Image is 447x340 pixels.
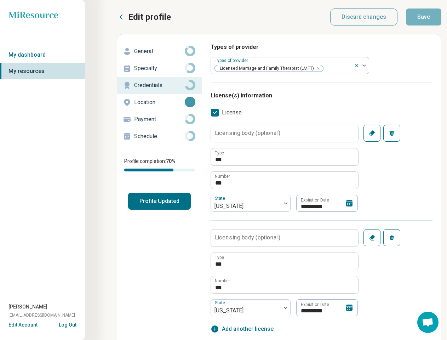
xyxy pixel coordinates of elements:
button: Save [406,8,441,25]
span: [EMAIL_ADDRESS][DOMAIN_NAME] [8,312,75,318]
p: General [134,47,185,56]
label: Licensing body (optional) [215,235,280,240]
p: Schedule [134,132,185,141]
button: Add another license [211,325,274,333]
div: Profile completion: [117,153,202,176]
a: Open chat [417,312,439,333]
div: Profile completion [124,169,195,171]
button: Discard changes [330,8,398,25]
label: State [215,300,227,305]
input: credential.licenses.0.name [211,148,358,165]
span: License [222,108,242,117]
button: Log Out [59,321,76,327]
span: 70 % [166,158,176,164]
span: [PERSON_NAME] [8,303,47,311]
a: Specialty [117,60,202,77]
button: Edit profile [117,11,171,23]
label: Type [215,151,224,155]
a: Location [117,94,202,111]
button: Edit Account [8,321,38,329]
span: Licensed Marriage and Family Therapist (LMFT) [215,65,316,72]
input: credential.licenses.1.name [211,253,358,270]
a: Credentials [117,77,202,94]
label: State [215,196,227,201]
p: Edit profile [128,11,171,23]
button: Profile Updated [128,193,191,210]
label: Licensing body (optional) [215,130,280,136]
span: Add another license [222,325,274,333]
p: Specialty [134,64,185,73]
p: Credentials [134,81,185,90]
label: Number [215,279,230,283]
label: Types of provider [215,58,250,63]
a: General [117,43,202,60]
label: Type [215,255,224,260]
a: Schedule [117,128,202,145]
h3: License(s) information [211,91,432,100]
p: Payment [134,115,185,124]
a: Payment [117,111,202,128]
p: Location [134,98,185,107]
h3: Types of provider [211,43,432,51]
label: Number [215,174,230,178]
